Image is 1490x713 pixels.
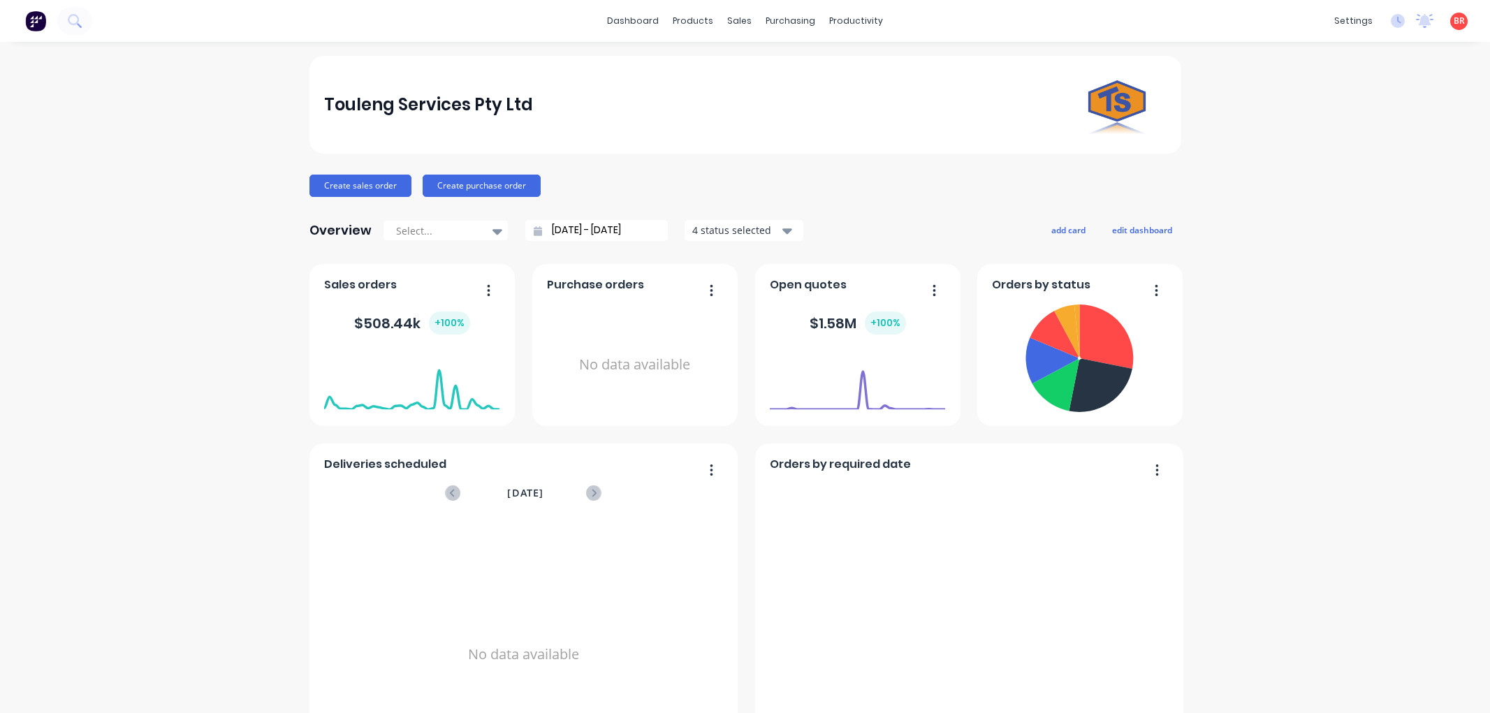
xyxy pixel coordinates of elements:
[547,277,644,293] span: Purchase orders
[354,311,470,335] div: $ 508.44k
[770,456,911,473] span: Orders by required date
[720,10,759,31] div: sales
[309,175,411,197] button: Create sales order
[822,10,890,31] div: productivity
[547,299,722,431] div: No data available
[1103,221,1181,239] button: edit dashboard
[600,10,666,31] a: dashboard
[324,456,446,473] span: Deliveries scheduled
[810,311,906,335] div: $ 1.58M
[865,311,906,335] div: + 100 %
[324,91,533,119] div: Touleng Services Pty Ltd
[1454,15,1465,27] span: BR
[1068,56,1166,154] img: Touleng Services Pty Ltd
[1327,10,1380,31] div: settings
[25,10,46,31] img: Factory
[685,220,803,241] button: 4 status selected
[1042,221,1095,239] button: add card
[507,485,543,501] span: [DATE]
[309,216,372,244] div: Overview
[759,10,822,31] div: purchasing
[992,277,1090,293] span: Orders by status
[692,223,780,237] div: 4 status selected
[324,277,397,293] span: Sales orders
[423,175,541,197] button: Create purchase order
[770,277,847,293] span: Open quotes
[666,10,720,31] div: products
[429,311,470,335] div: + 100 %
